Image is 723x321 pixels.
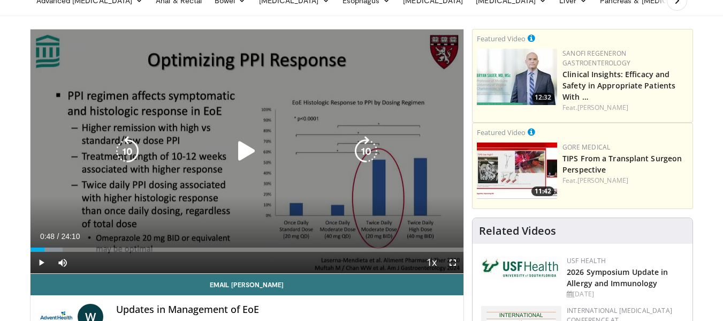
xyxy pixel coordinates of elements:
[57,232,59,241] span: /
[442,252,463,273] button: Fullscreen
[562,49,630,68] a: Sanofi Regeneron Gastroenterology
[562,69,675,102] a: Clinical Insights: Efficacy and Safety in Appropriate Patients With …
[31,248,464,252] div: Progress Bar
[562,176,688,185] div: Feat.
[31,29,464,274] video-js: Video Player
[421,252,442,273] button: Playback Rate
[52,252,73,273] button: Mute
[477,128,526,137] small: Featured Video
[567,289,684,299] div: [DATE]
[477,143,557,199] img: 4003d3dc-4d84-4588-a4af-bb6b84f49ae6.150x105_q85_crop-smart_upscale.jpg
[562,153,682,175] a: TIPS From a Transplant Surgeon Perspective
[477,49,557,105] a: 12:32
[116,304,455,316] h4: Updates in Management of EoE
[562,103,688,113] div: Feat.
[31,252,52,273] button: Play
[40,232,55,241] span: 0:48
[479,225,556,237] h4: Related Videos
[481,256,561,280] img: 6ba8804a-8538-4002-95e7-a8f8012d4a11.png.150x105_q85_autocrop_double_scale_upscale_version-0.2.jpg
[567,256,606,265] a: USF Health
[531,186,554,196] span: 11:42
[562,143,610,152] a: Gore Medical
[61,232,80,241] span: 24:10
[567,267,668,288] a: 2026 Symposium Update in Allergy and Immunology
[577,103,628,112] a: [PERSON_NAME]
[477,34,526,43] small: Featured Video
[477,143,557,199] a: 11:42
[31,274,464,295] a: Email [PERSON_NAME]
[577,176,628,185] a: [PERSON_NAME]
[531,93,554,102] span: 12:32
[477,49,557,105] img: bf9ce42c-6823-4735-9d6f-bc9dbebbcf2c.png.150x105_q85_crop-smart_upscale.jpg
